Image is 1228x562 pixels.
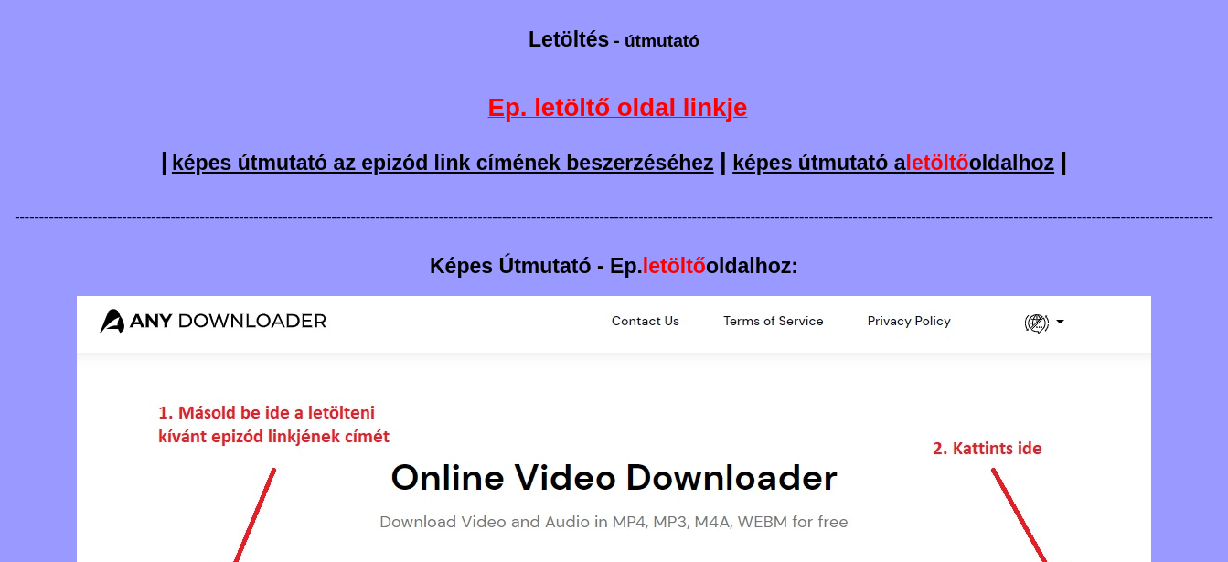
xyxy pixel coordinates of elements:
span: letöltő [906,151,969,175]
a: képes útmutató aletöltőoldalhoz [732,151,1054,175]
span: | [1060,147,1067,175]
span: - útmutató [614,31,699,50]
span: | [720,147,727,175]
big: Letöltés [529,27,609,51]
span: | [161,147,168,175]
a: képes útmutató az epizód link címének beszerzéséhez [172,151,714,175]
span: letöltő [643,254,706,278]
span: Ep. letöltő oldal linkje [488,93,748,122]
small: Képes Útmutató - Ep. oldalhoz: [430,254,798,278]
a: Ep. letöltő oldal linkje [488,103,748,119]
